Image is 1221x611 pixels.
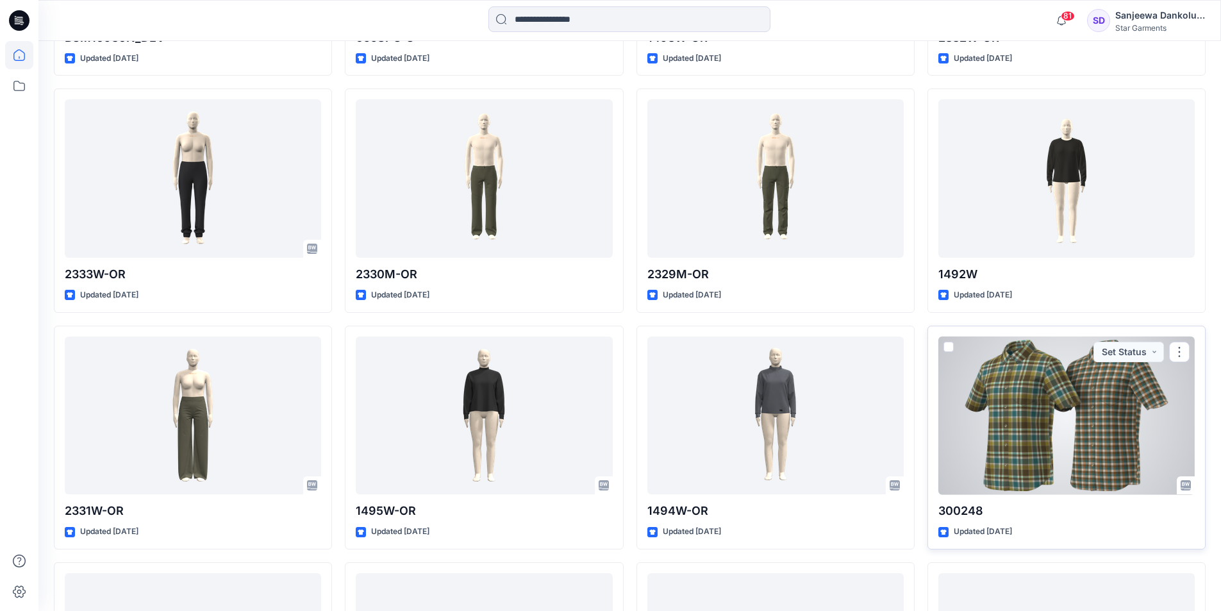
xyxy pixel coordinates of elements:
a: 1492W [938,99,1195,258]
a: 300248 [938,337,1195,495]
p: Updated [DATE] [80,289,138,302]
a: 2329M-OR [647,99,904,258]
span: 81 [1061,11,1075,21]
p: Updated [DATE] [371,525,429,539]
p: Updated [DATE] [80,525,138,539]
a: 2331W-OR [65,337,321,495]
p: 1492W [938,265,1195,283]
p: 1495W-OR [356,502,612,520]
p: 2333W-OR [65,265,321,283]
p: Updated [DATE] [80,52,138,65]
a: 1495W-OR [356,337,612,495]
p: Updated [DATE] [663,289,721,302]
p: Updated [DATE] [663,52,721,65]
div: Star Garments [1115,23,1205,33]
p: Updated [DATE] [663,525,721,539]
a: 1494W-OR [647,337,904,495]
p: 2329M-OR [647,265,904,283]
a: 2333W-OR [65,99,321,258]
p: Updated [DATE] [954,52,1012,65]
p: Updated [DATE] [954,289,1012,302]
div: SD [1087,9,1110,32]
p: Updated [DATE] [954,525,1012,539]
p: 2331W-OR [65,502,321,520]
a: 2330M-OR [356,99,612,258]
p: 2330M-OR [356,265,612,283]
p: Updated [DATE] [371,52,429,65]
p: Updated [DATE] [371,289,429,302]
p: 1494W-OR [647,502,904,520]
div: Sanjeewa Dankoluwage [1115,8,1205,23]
p: 300248 [938,502,1195,520]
